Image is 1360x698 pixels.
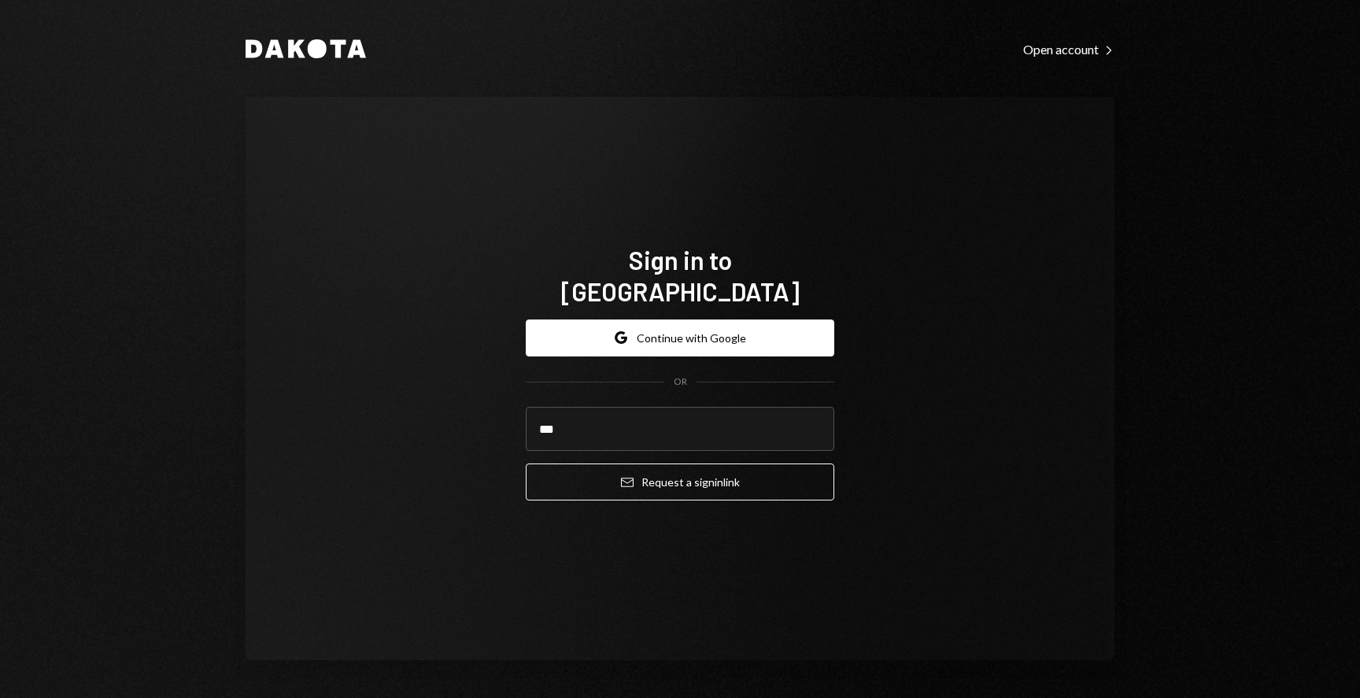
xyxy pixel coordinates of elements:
[526,319,834,356] button: Continue with Google
[526,244,834,307] h1: Sign in to [GEOGRAPHIC_DATA]
[674,375,687,389] div: OR
[1023,42,1114,57] div: Open account
[1023,40,1114,57] a: Open account
[803,419,822,438] keeper-lock: Open Keeper Popup
[526,463,834,500] button: Request a signinlink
